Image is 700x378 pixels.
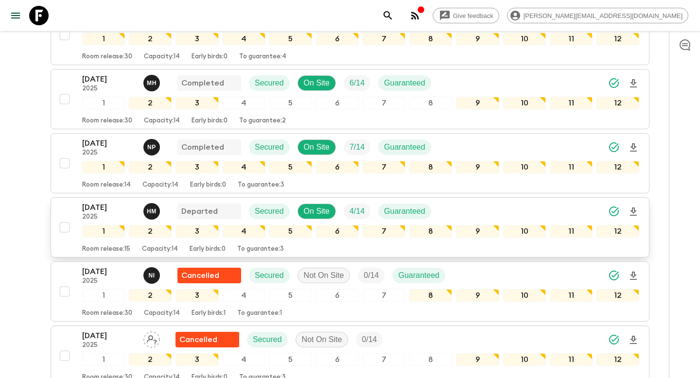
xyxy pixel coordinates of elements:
div: 11 [550,225,593,238]
div: Trip Fill [344,204,370,219]
div: Secured [249,75,290,91]
span: Haruhi Makino [143,206,162,214]
p: [DATE] [82,266,136,277]
div: 3 [175,353,218,366]
span: Give feedback [448,12,499,19]
div: 4 [223,289,265,302]
div: Not On Site [297,268,350,283]
div: 4 [223,353,265,366]
div: 6 [316,225,359,238]
div: 7 [363,161,405,173]
a: Give feedback [433,8,499,23]
svg: Synced Successfully [608,141,620,153]
div: Not On Site [296,332,349,347]
p: Early birds: 1 [192,309,226,317]
div: 3 [175,289,218,302]
div: 2 [129,33,172,45]
div: 5 [269,225,312,238]
span: Naoya Ishida [143,270,162,278]
div: 10 [503,225,546,238]
p: Room release: 30 [82,53,132,61]
div: 8 [409,225,452,238]
svg: Synced Successfully [608,77,620,89]
p: Capacity: 14 [144,117,180,125]
p: Completed [181,77,224,89]
div: 3 [175,225,218,238]
p: Guaranteed [384,141,425,153]
p: Early birds: 0 [192,53,227,61]
div: 12 [596,161,639,173]
div: 11 [550,33,593,45]
div: 1 [82,97,125,109]
div: 9 [456,225,499,238]
p: On Site [304,141,330,153]
div: 3 [175,33,218,45]
div: Trip Fill [356,332,383,347]
svg: Download Onboarding [628,334,639,346]
div: 1 [82,33,125,45]
p: Secured [253,334,282,345]
p: On Site [304,206,330,217]
p: N I [148,272,155,279]
p: Early birds: 0 [190,181,226,189]
div: 1 [82,225,125,238]
p: Room release: 14 [82,181,131,189]
p: Capacity: 14 [144,53,180,61]
div: 8 [409,97,452,109]
div: 12 [596,353,639,366]
div: Flash Pack cancellation [177,268,241,283]
div: Secured [247,332,288,347]
p: To guarantee: 2 [239,117,286,125]
div: 11 [550,161,593,173]
div: 6 [316,161,359,173]
p: [DATE] [82,73,136,85]
p: Guaranteed [398,270,439,281]
p: To guarantee: 1 [237,309,282,317]
button: [DATE]2025Mayumi HosokawaCompletedSecuredOn SiteTrip FillGuaranteed123456789101112Room release:30... [51,69,649,129]
p: 2025 [82,149,136,157]
svg: Synced Successfully [608,206,620,217]
p: Guaranteed [384,206,425,217]
p: Secured [255,270,284,281]
p: 4 / 14 [350,206,365,217]
button: menu [6,6,25,25]
div: On Site [297,75,336,91]
div: 10 [503,353,546,366]
div: 11 [550,97,593,109]
p: Secured [255,206,284,217]
div: Trip Fill [344,139,370,155]
svg: Download Onboarding [628,206,639,218]
div: 5 [269,97,312,109]
div: Flash Pack cancellation [175,332,239,347]
p: Capacity: 14 [144,309,180,317]
div: 1 [82,289,125,302]
div: 2 [129,289,172,302]
div: 4 [223,97,265,109]
button: [DATE]2025Mamico ReichCompletedSecuredOn SiteTrip FillGuaranteed123456789101112Room release:30Cap... [51,5,649,65]
p: Guaranteed [384,77,425,89]
div: 2 [129,353,172,366]
p: 7 / 14 [350,141,365,153]
div: 6 [316,97,359,109]
p: Early birds: 0 [190,245,226,253]
button: [DATE]2025Haruhi MakinoDepartedSecuredOn SiteTrip FillGuaranteed123456789101112Room release:15Cap... [51,197,649,258]
div: 8 [409,161,452,173]
p: 2025 [82,85,136,93]
div: On Site [297,204,336,219]
div: 9 [456,33,499,45]
div: 9 [456,353,499,366]
div: 5 [269,161,312,173]
span: Mayumi Hosokawa [143,78,162,86]
svg: Download Onboarding [628,142,639,154]
p: Not On Site [302,334,342,345]
span: Naoko Pogede [143,142,162,150]
div: 10 [503,97,546,109]
div: 9 [456,289,499,302]
div: 10 [503,33,546,45]
div: 2 [129,225,172,238]
div: Secured [249,139,290,155]
svg: Synced Successfully [608,270,620,281]
button: [DATE]2025Naoya IshidaFlash Pack cancellationSecuredNot On SiteTrip FillGuaranteed123456789101112... [51,261,649,322]
div: 6 [316,353,359,366]
p: Secured [255,77,284,89]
